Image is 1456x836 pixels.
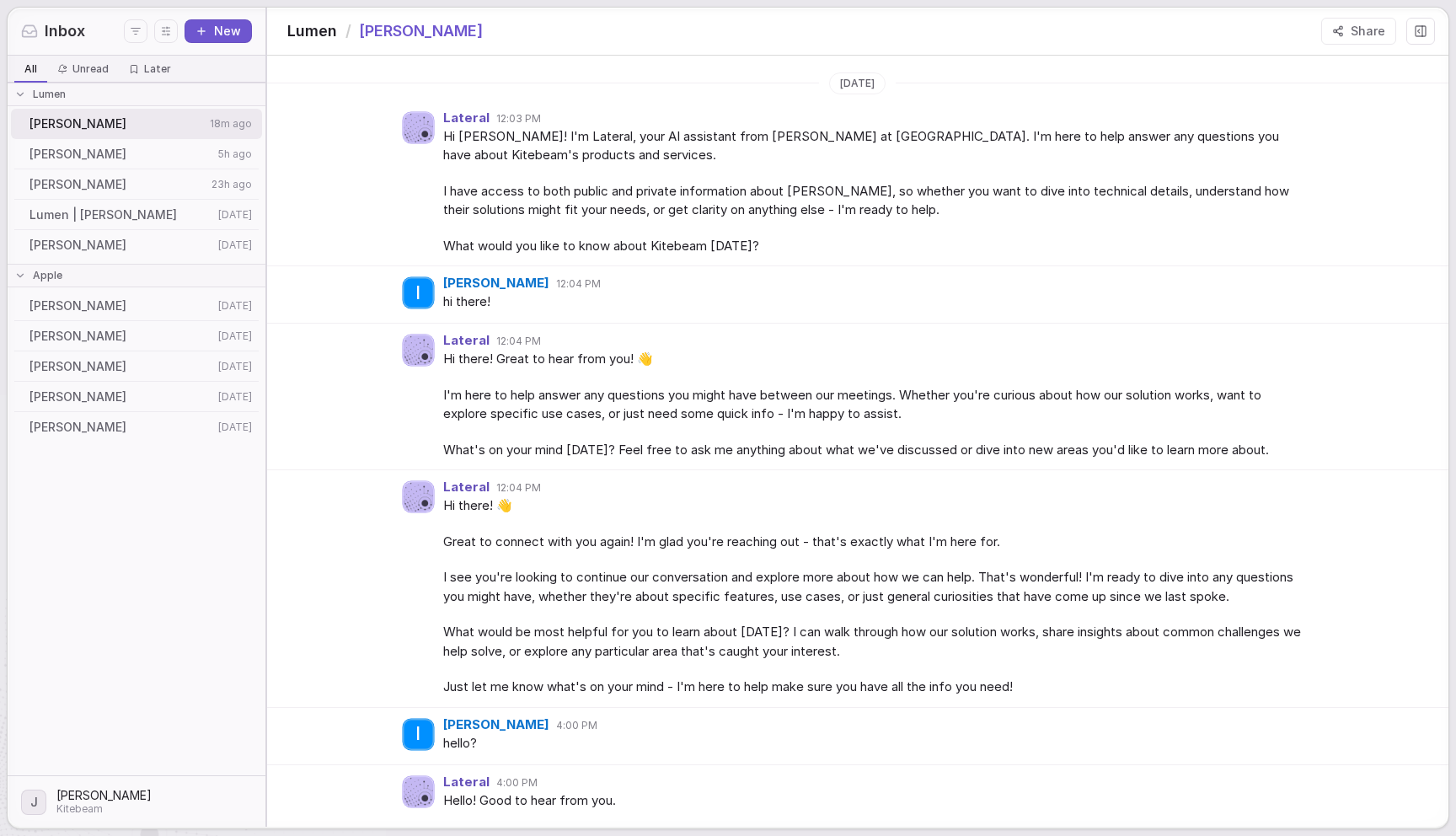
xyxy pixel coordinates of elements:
[443,568,1306,606] span: I see you're looking to continue our conversation and explore more about how we can help. That's ...
[4,83,269,106] div: Lumen
[218,208,252,222] span: [DATE]
[218,390,252,404] span: [DATE]
[403,112,434,143] img: Agent avatar
[345,20,351,42] span: /
[496,481,541,495] span: 12:04 PM
[218,147,252,161] span: 5h ago
[443,678,1306,697] span: Just let me know what's on your mind - I'm here to help make sure you have all the info you need!
[443,496,1306,516] span: Hi there! 👋
[4,264,269,287] div: Apple
[218,330,252,343] span: [DATE]
[218,421,252,434] span: [DATE]
[11,291,262,321] a: [PERSON_NAME][DATE]
[415,282,420,304] span: I
[403,481,434,512] img: Agent avatar
[840,77,875,90] span: [DATE]
[443,350,1306,369] span: Hi there! Great to hear from you! 👋
[29,419,213,436] span: [PERSON_NAME]
[403,776,434,807] img: Agent avatar
[11,412,262,442] a: [PERSON_NAME][DATE]
[29,237,213,254] span: [PERSON_NAME]
[29,389,213,405] span: [PERSON_NAME]
[29,176,206,193] span: [PERSON_NAME]
[1321,18,1396,45] button: Share
[56,802,152,816] span: Kitebeam
[11,139,262,169] a: [PERSON_NAME]5h ago
[11,321,262,351] a: [PERSON_NAME][DATE]
[443,334,490,348] span: Lateral
[359,20,482,42] span: [PERSON_NAME]
[29,146,213,163] span: [PERSON_NAME]
[211,178,252,191] span: 23h ago
[72,62,109,76] span: Unread
[11,109,262,139] a: [PERSON_NAME]18m ago
[11,169,262,200] a: [PERSON_NAME]23h ago
[443,276,549,291] span: [PERSON_NAME]
[30,791,38,813] span: J
[556,277,601,291] span: 12:04 PM
[144,62,171,76] span: Later
[443,441,1306,460] span: What's on your mind [DATE]? Feel free to ask me anything about what we've discussed or dive into ...
[403,335,434,366] img: Agent avatar
[443,182,1306,220] span: I have access to both public and private information about [PERSON_NAME], so whether you want to ...
[218,299,252,313] span: [DATE]
[443,127,1306,165] span: Hi [PERSON_NAME]! I'm Lateral, your AI assistant from [PERSON_NAME] at [GEOGRAPHIC_DATA]. I'm her...
[443,623,1306,661] span: What would be most helpful for you to learn about [DATE]? I can walk through how our solution wor...
[154,19,178,43] button: Display settings
[56,787,152,804] span: [PERSON_NAME]
[443,237,1306,256] span: What would you like to know about Kitebeam [DATE]?
[210,117,252,131] span: 18m ago
[45,20,85,42] span: Inbox
[443,386,1306,424] span: I'm here to help answer any questions you might have between our meetings. Whether you're curious...
[415,723,420,745] span: I
[287,20,337,42] span: Lumen
[496,776,538,790] span: 4:00 PM
[11,351,262,382] a: [PERSON_NAME][DATE]
[24,62,37,76] span: All
[443,292,1306,312] span: hi there!
[33,269,62,282] span: Apple
[11,230,262,260] a: [PERSON_NAME][DATE]
[218,238,252,252] span: [DATE]
[11,382,262,412] a: [PERSON_NAME][DATE]
[218,360,252,373] span: [DATE]
[33,88,66,101] span: Lumen
[556,719,597,732] span: 4:00 PM
[443,734,1306,753] span: hello?
[496,335,541,348] span: 12:04 PM
[124,19,147,43] button: Filters
[443,533,1306,552] span: Great to connect with you again! I'm glad you're reaching out - that's exactly what I'm here for.
[29,328,213,345] span: [PERSON_NAME]
[185,19,252,43] button: New
[443,775,490,790] span: Lateral
[29,115,205,132] span: [PERSON_NAME]
[29,206,213,223] span: Lumen | [PERSON_NAME]
[443,718,549,732] span: [PERSON_NAME]
[443,791,1306,811] span: Hello! Good to hear from you.
[443,480,490,495] span: Lateral
[496,112,541,126] span: 12:03 PM
[29,358,213,375] span: [PERSON_NAME]
[11,200,262,230] a: Lumen | [PERSON_NAME][DATE]
[443,111,490,126] span: Lateral
[29,297,213,314] span: [PERSON_NAME]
